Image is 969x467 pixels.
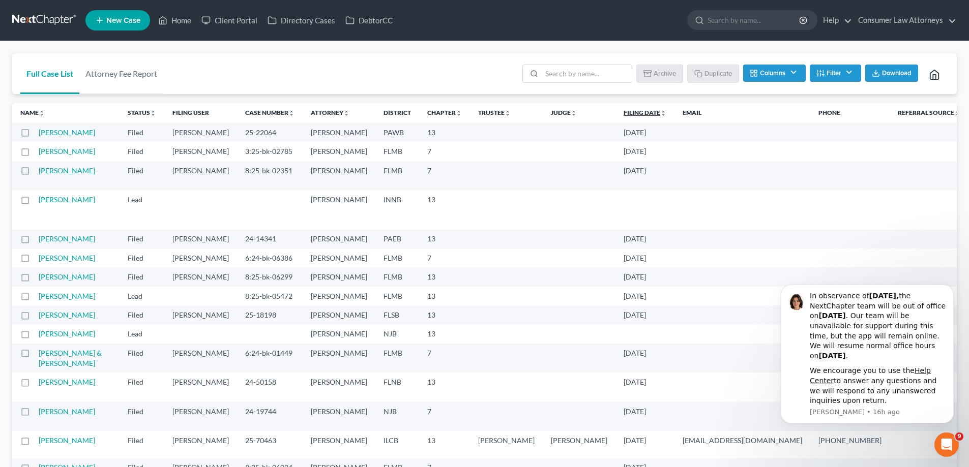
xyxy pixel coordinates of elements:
[39,166,95,175] a: [PERSON_NAME]
[164,344,237,372] td: [PERSON_NAME]
[164,372,237,401] td: [PERSON_NAME]
[683,435,802,446] pre: [EMAIL_ADDRESS][DOMAIN_NAME]
[153,11,196,29] a: Home
[303,372,375,401] td: [PERSON_NAME]
[39,128,95,137] a: [PERSON_NAME]
[237,123,303,142] td: 25-22064
[303,344,375,372] td: [PERSON_NAME]
[237,344,303,372] td: 6:24-bk-01449
[20,109,45,116] a: Nameunfold_more
[419,267,470,286] td: 13
[542,65,632,82] input: Search by name...
[615,142,674,161] td: [DATE]
[419,190,470,229] td: 13
[39,195,95,204] a: [PERSON_NAME]
[375,230,419,248] td: PAEB
[375,103,419,123] th: District
[120,230,164,248] td: Filed
[164,431,237,458] td: [PERSON_NAME]
[551,109,577,116] a: Judgeunfold_more
[419,142,470,161] td: 7
[419,123,470,142] td: 13
[419,431,470,458] td: 13
[615,372,674,401] td: [DATE]
[39,329,95,338] a: [PERSON_NAME]
[120,372,164,401] td: Filed
[120,431,164,458] td: Filed
[303,305,375,324] td: [PERSON_NAME]
[237,402,303,431] td: 24-19744
[237,305,303,324] td: 25-18198
[375,287,419,305] td: FLMB
[660,110,666,116] i: unfold_more
[39,407,95,416] a: [PERSON_NAME]
[419,372,470,401] td: 13
[419,161,470,190] td: 7
[375,431,419,458] td: ILCB
[615,402,674,431] td: [DATE]
[303,190,375,229] td: [PERSON_NAME]
[120,161,164,190] td: Filed
[120,402,164,431] td: Filed
[303,161,375,190] td: [PERSON_NAME]
[615,161,674,190] td: [DATE]
[818,11,852,29] a: Help
[120,325,164,344] td: Lead
[120,305,164,324] td: Filed
[853,11,956,29] a: Consumer Law Attorneys
[164,161,237,190] td: [PERSON_NAME]
[375,123,419,142] td: PAWB
[955,432,963,441] span: 9
[375,161,419,190] td: FLMB
[120,248,164,267] td: Filed
[743,65,805,82] button: Columns
[39,378,95,386] a: [PERSON_NAME]
[303,325,375,344] td: [PERSON_NAME]
[419,344,470,372] td: 7
[818,435,882,446] pre: [PHONE_NUMBER]
[262,11,340,29] a: Directory Cases
[237,372,303,401] td: 24-50158
[39,110,45,116] i: unfold_more
[615,431,674,458] td: [DATE]
[237,161,303,190] td: 8:25-bk-02351
[303,402,375,431] td: [PERSON_NAME]
[196,11,262,29] a: Client Portal
[120,287,164,305] td: Lead
[39,234,95,243] a: [PERSON_NAME]
[164,142,237,161] td: [PERSON_NAME]
[375,372,419,401] td: FLNB
[39,349,102,367] a: [PERSON_NAME] & [PERSON_NAME]
[810,65,861,82] button: Filter
[164,305,237,324] td: [PERSON_NAME]
[343,110,349,116] i: unfold_more
[303,248,375,267] td: [PERSON_NAME]
[419,287,470,305] td: 13
[39,436,95,445] a: [PERSON_NAME]
[375,344,419,372] td: FLMB
[303,287,375,305] td: [PERSON_NAME]
[419,305,470,324] td: 13
[164,402,237,431] td: [PERSON_NAME]
[615,123,674,142] td: [DATE]
[934,432,959,457] iframe: Intercom live chat
[478,109,511,116] a: Trusteeunfold_more
[164,123,237,142] td: [PERSON_NAME]
[311,109,349,116] a: Attorneyunfold_more
[419,325,470,344] td: 13
[79,53,163,94] a: Attorney Fee Report
[303,123,375,142] td: [PERSON_NAME]
[237,230,303,248] td: 24-14341
[571,110,577,116] i: unfold_more
[375,402,419,431] td: NJB
[237,287,303,305] td: 8:25-bk-05472
[39,272,95,281] a: [PERSON_NAME]
[375,267,419,286] td: FLMB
